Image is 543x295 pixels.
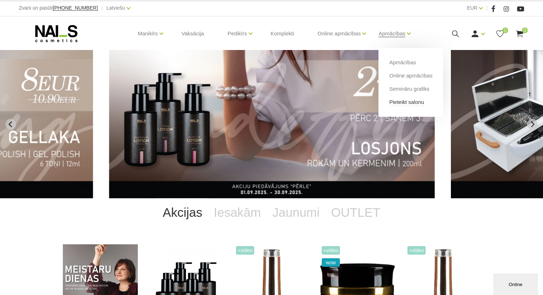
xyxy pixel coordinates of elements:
span: +Video [236,246,255,255]
a: Online apmācības [317,19,361,48]
a: Semināru grafiks [389,85,429,93]
a: [PHONE_NUMBER] [53,5,98,11]
span: 0 [522,27,528,33]
div: Zvani un pasūti [19,4,98,12]
a: Apmācības [378,19,405,48]
span: wow [322,258,340,267]
span: +Video [322,246,340,255]
span: | [486,4,488,12]
a: Online apmācības [389,72,432,80]
a: 0 [496,29,504,38]
a: OUTLET [325,198,386,227]
a: Pieteikt salonu [389,98,424,106]
a: Akcijas [157,198,208,227]
a: Apmācības [389,59,416,66]
span: | [101,4,103,12]
a: Iesakām [208,198,267,227]
button: Next slide [527,119,538,130]
iframe: chat widget [493,272,539,295]
a: Komplekti [265,16,300,51]
a: 0 [515,29,524,38]
a: Manikīrs [138,19,158,48]
span: 0 [502,27,508,33]
a: Latviešu [106,4,125,12]
li: 6 of 13 [109,50,435,198]
a: Vaksācija [176,16,210,51]
span: top [322,270,340,279]
a: EUR [467,4,478,12]
a: Pedikīrs [227,19,247,48]
button: Previous slide [5,119,16,130]
a: Jaunumi [267,198,325,227]
span: +Video [407,246,426,255]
